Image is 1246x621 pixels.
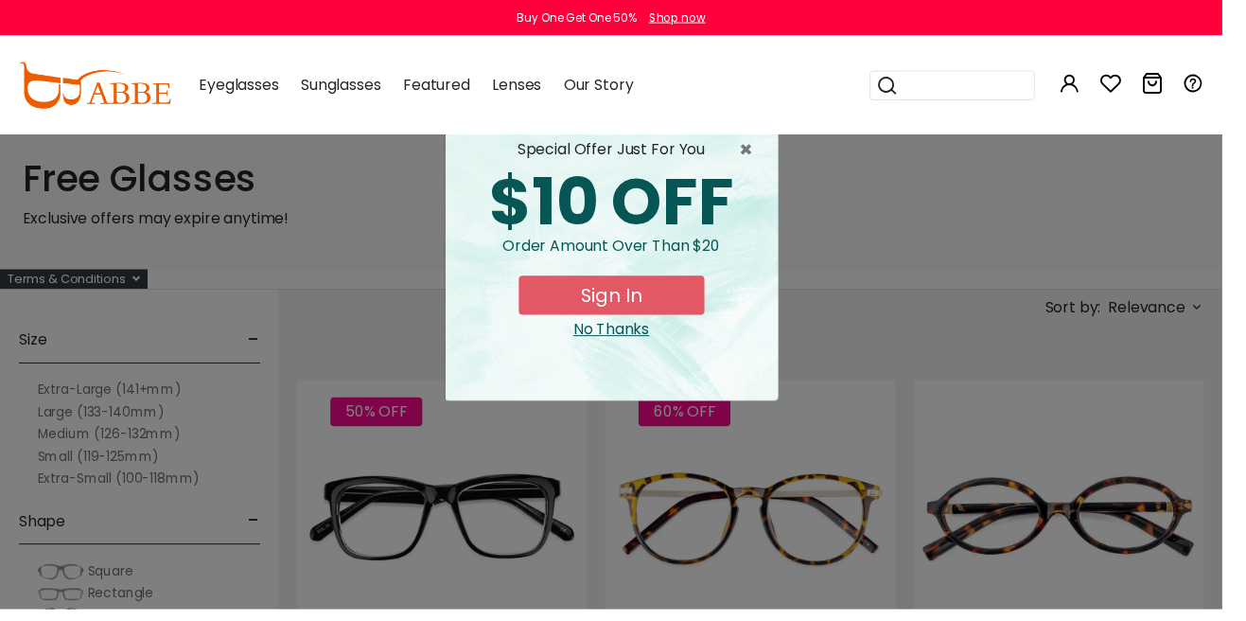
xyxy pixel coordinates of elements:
button: Sign In [529,281,718,321]
div: Close [469,325,778,347]
button: Close [754,141,778,164]
span: Eyeglasses [202,76,284,98]
span: Sunglasses [307,76,388,98]
div: Buy One Get One 50% [527,9,649,27]
span: Featured [411,76,479,98]
span: × [754,141,778,164]
div: Order amount over than $20 [469,240,778,281]
a: Shop now [652,9,719,26]
span: Our Story [574,76,645,98]
div: Shop now [661,9,719,27]
div: $10 OFF [469,173,778,240]
div: special offer just for you [469,141,778,164]
img: abbeglasses.com [19,63,174,111]
span: Lenses [501,76,552,98]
